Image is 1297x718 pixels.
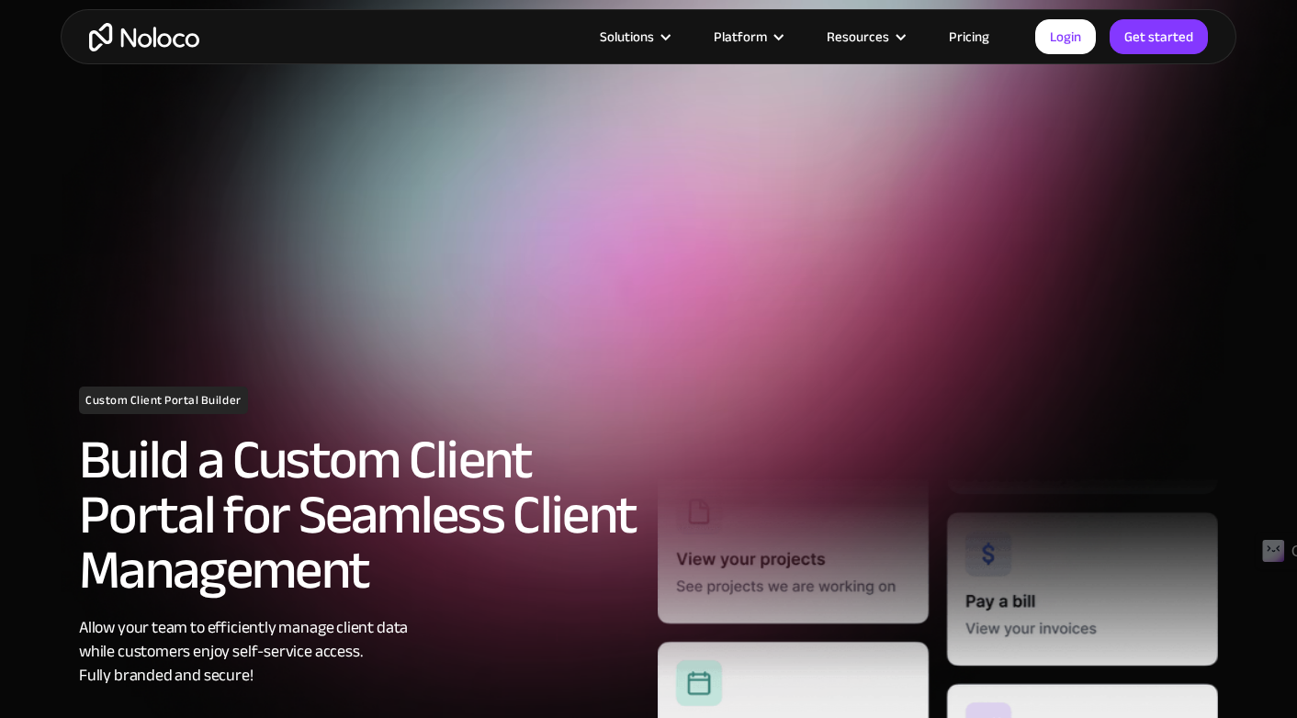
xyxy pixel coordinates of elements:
[600,25,654,49] div: Solutions
[89,23,199,51] a: home
[577,25,691,49] div: Solutions
[79,616,639,688] div: Allow your team to efficiently manage client data while customers enjoy self-service access. Full...
[714,25,767,49] div: Platform
[691,25,804,49] div: Platform
[1110,19,1208,54] a: Get started
[79,387,248,414] h1: Custom Client Portal Builder
[79,432,639,598] h2: Build a Custom Client Portal for Seamless Client Management
[827,25,889,49] div: Resources
[1035,19,1096,54] a: Login
[804,25,926,49] div: Resources
[926,25,1012,49] a: Pricing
